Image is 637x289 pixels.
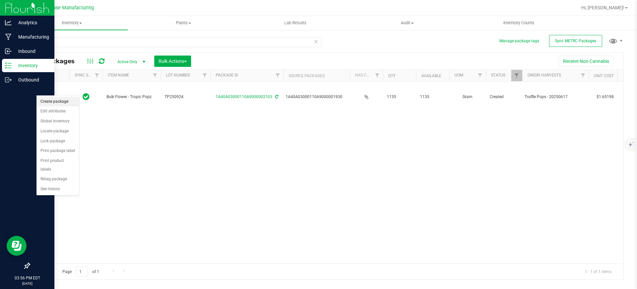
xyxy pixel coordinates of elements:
[36,184,79,194] li: See history
[57,266,105,277] span: Page of 1
[16,16,128,30] a: Inventory
[41,5,94,11] span: Starbase Manufacturing
[216,94,272,99] a: 1A40A03000110A9000002103
[36,126,79,136] li: Locate package
[352,20,463,26] span: Audit
[12,47,51,55] p: Inbound
[559,56,613,67] button: Receive Non-Cannabis
[274,94,278,99] span: Sync from Compliance System
[5,48,12,55] inline-svg: Inbound
[525,94,587,100] div: Value 1: Truffle Pops - 20250617
[275,20,316,26] span: Lab Results
[108,73,129,77] a: Item Name
[286,94,348,100] div: Value 1: 1A40A03000110A9000001930
[29,37,321,47] input: Search Package ID, Item Name, SKU, Lot or Part Number...
[166,73,190,77] a: Lot Number
[165,94,206,100] span: TP250924
[159,59,187,64] span: Bulk Actions
[511,70,522,81] a: Filter
[272,70,283,81] a: Filter
[351,16,463,30] a: Audit
[372,70,383,81] a: Filter
[75,73,100,77] a: Sync Status
[594,73,614,78] a: Unit Cost
[12,62,51,70] p: Inventory
[92,70,103,81] a: Filter
[76,266,88,277] input: 1
[494,20,543,26] span: Inventory Counts
[388,73,395,78] a: Qty
[5,76,12,83] inline-svg: Outbound
[499,38,539,44] button: Manage package tags
[387,94,412,100] span: 1135
[578,70,589,81] a: Filter
[128,16,240,30] a: Plants
[5,19,12,26] inline-svg: Analytics
[528,73,561,77] a: Origin Harvests
[283,70,350,81] th: Source Packages
[54,92,63,102] span: select
[216,73,238,77] a: Package ID
[128,20,239,26] span: Plants
[589,81,622,112] td: $1.65198
[3,275,51,281] p: 03:56 PM EDT
[36,106,79,116] li: Edit attributes
[240,16,351,30] a: Lab Results
[16,20,128,26] span: Inventory
[106,94,157,100] span: Bulk Flower - Tropic Popz
[490,94,518,100] span: Created
[199,70,210,81] a: Filter
[580,266,617,276] span: 1 - 1 of 1 items
[36,136,79,146] li: Lock package
[83,92,90,101] span: In Sync
[154,56,191,67] button: Bulk Actions
[555,39,596,43] span: Sync METRC Packages
[350,70,383,81] th: Has COA
[491,73,505,77] a: Status
[150,70,161,81] a: Filter
[36,156,79,174] li: Print product labels
[36,174,79,184] li: Retag package
[7,236,27,256] iframe: Resource center
[581,5,624,10] span: Hi, [PERSON_NAME]!
[475,70,486,81] a: Filter
[549,35,602,47] button: Sync METRC Packages
[36,146,79,156] li: Print package label
[420,94,445,100] span: 1135
[3,281,51,286] p: [DATE]
[35,58,81,65] span: All Packages
[5,62,12,69] inline-svg: Inventory
[12,33,51,41] p: Manufacturing
[12,19,51,27] p: Analytics
[5,34,12,40] inline-svg: Manufacturing
[453,94,482,100] span: Gram
[421,73,441,78] a: Available
[314,37,318,46] span: Clear
[463,16,575,30] a: Inventory Counts
[455,73,463,77] a: UOM
[36,97,79,107] li: Create package
[12,76,51,84] p: Outbound
[36,116,79,126] li: Global inventory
